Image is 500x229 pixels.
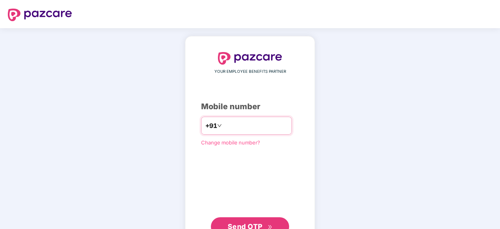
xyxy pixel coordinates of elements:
div: Mobile number [201,101,299,113]
img: logo [218,52,282,65]
a: Change mobile number? [201,139,260,146]
img: logo [8,9,72,21]
span: YOUR EMPLOYEE BENEFITS PARTNER [214,69,286,75]
span: down [217,123,222,128]
span: +91 [205,121,217,131]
